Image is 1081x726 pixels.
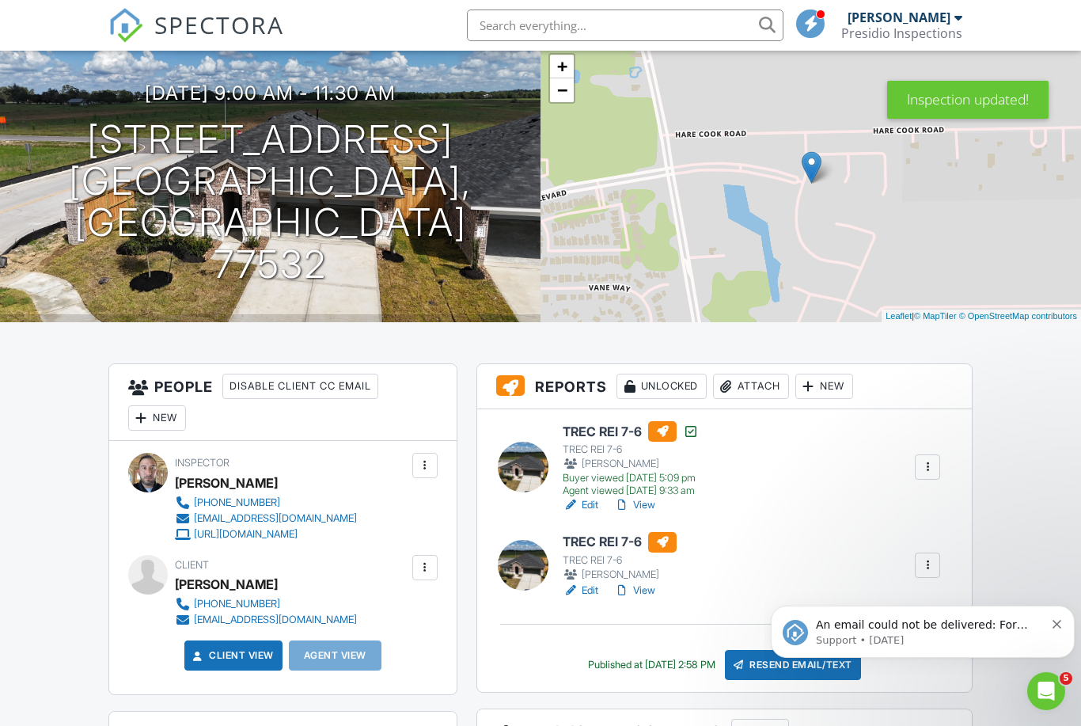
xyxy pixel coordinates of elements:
div: Disable Client CC Email [222,374,378,399]
div: [EMAIL_ADDRESS][DOMAIN_NAME] [194,512,357,525]
div: [PERSON_NAME] [175,471,278,495]
span: 5 [1060,672,1072,685]
div: New [128,405,186,431]
div: Presidio Inspections [841,25,962,41]
h6: TREC REI 7-6 [563,532,677,553]
div: [PERSON_NAME] [175,572,278,596]
a: View [614,583,655,599]
a: [EMAIL_ADDRESS][DOMAIN_NAME] [175,612,357,628]
h1: [STREET_ADDRESS] [GEOGRAPHIC_DATA], [GEOGRAPHIC_DATA] 77532 [25,119,515,286]
a: Edit [563,583,598,599]
div: Published at [DATE] 2:58 PM [588,659,715,671]
a: Client View [190,648,274,663]
img: The Best Home Inspection Software - Spectora [108,8,143,43]
iframe: Intercom live chat [1027,672,1065,710]
div: [PERSON_NAME] [563,567,677,583]
div: [EMAIL_ADDRESS][DOMAIN_NAME] [194,614,357,626]
input: Search everything... [467,10,783,41]
div: New [795,374,853,399]
div: TREC REI 7-6 [563,554,677,567]
div: Unlocked [616,374,707,399]
a: View [614,497,655,513]
div: | [882,310,1081,323]
div: Buyer viewed [DATE] 5:09 pm [563,472,699,485]
a: TREC REI 7-6 TREC REI 7-6 [PERSON_NAME] [563,532,677,583]
iframe: Intercom notifications message [764,572,1081,683]
a: Zoom out [550,78,574,102]
span: Inspector [175,457,229,469]
div: [URL][DOMAIN_NAME] [194,528,298,541]
a: TREC REI 7-6 TREC REI 7-6 [PERSON_NAME] Buyer viewed [DATE] 5:09 pm Agent viewed [DATE] 9:33 am [563,421,699,497]
a: [URL][DOMAIN_NAME] [175,526,357,542]
div: [PERSON_NAME] [563,456,699,472]
a: SPECTORA [108,21,284,55]
div: [PHONE_NUMBER] [194,598,280,610]
div: [PHONE_NUMBER] [194,496,280,509]
div: Agent viewed [DATE] 9:33 am [563,485,699,497]
a: [EMAIL_ADDRESS][DOMAIN_NAME] [175,511,357,526]
h6: TREC REI 7-6 [563,421,699,442]
div: Resend Email/Text [725,650,861,680]
div: Attach [713,374,789,399]
a: [PHONE_NUMBER] [175,596,357,612]
a: Edit [563,497,598,513]
span: Client [175,559,209,571]
h3: People [109,364,457,441]
div: Inspection updated! [887,81,1049,119]
a: Leaflet [886,311,912,321]
a: [PHONE_NUMBER] [175,495,357,511]
h3: Reports [477,364,972,409]
a: © OpenStreetMap contributors [959,311,1077,321]
div: [PERSON_NAME] [848,10,950,25]
a: Zoom in [550,55,574,78]
div: TREC REI 7-6 [563,443,699,456]
span: SPECTORA [154,8,284,41]
h3: [DATE] 9:00 am - 11:30 am [145,82,396,104]
a: © MapTiler [914,311,957,321]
